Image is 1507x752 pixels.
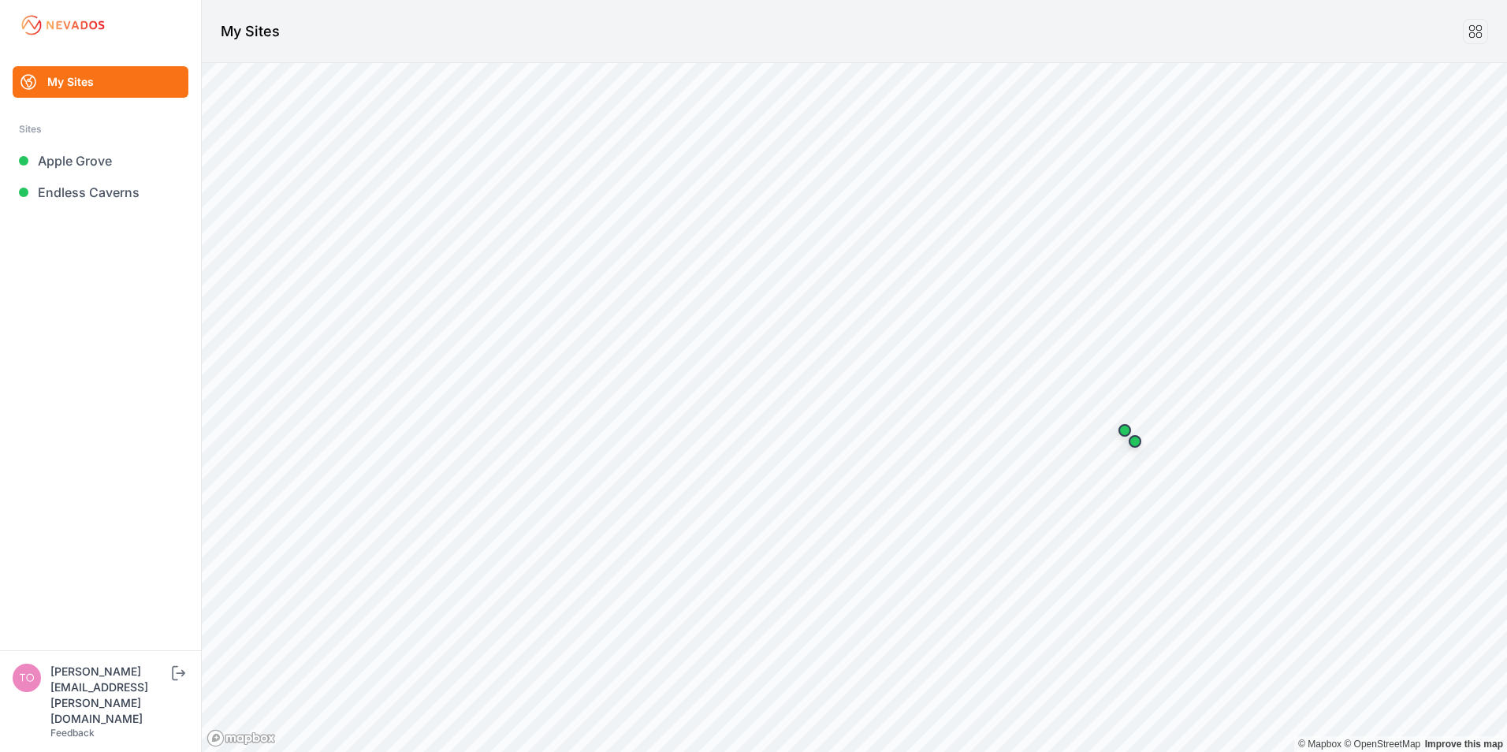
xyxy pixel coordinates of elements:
[50,664,169,727] div: [PERSON_NAME][EMAIL_ADDRESS][PERSON_NAME][DOMAIN_NAME]
[13,664,41,692] img: tomasz.barcz@energix-group.com
[207,729,276,747] a: Mapbox logo
[1109,415,1140,446] div: Map marker
[1425,739,1503,750] a: Map feedback
[1344,739,1420,750] a: OpenStreetMap
[202,63,1507,752] canvas: Map
[50,727,95,739] a: Feedback
[19,120,182,139] div: Sites
[13,145,188,177] a: Apple Grove
[13,66,188,98] a: My Sites
[1298,739,1341,750] a: Mapbox
[221,20,280,43] h1: My Sites
[19,13,107,38] img: Nevados
[13,177,188,208] a: Endless Caverns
